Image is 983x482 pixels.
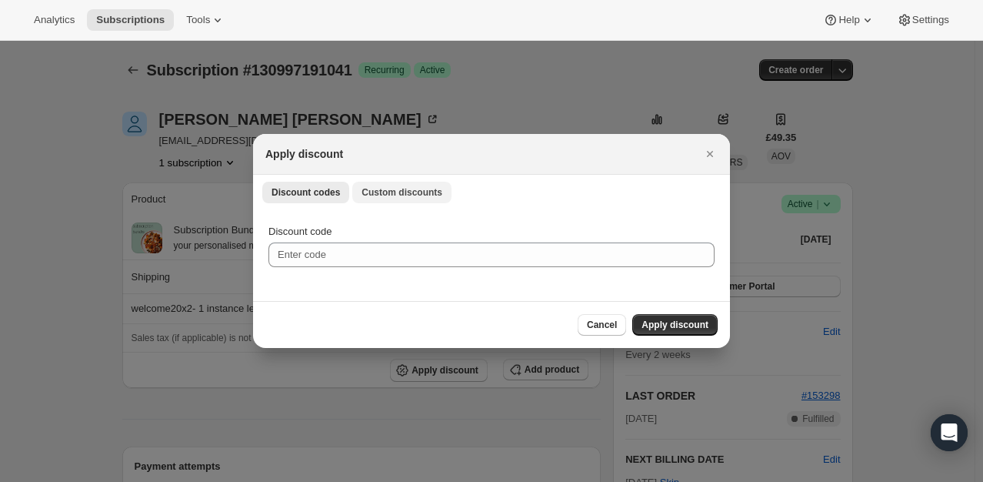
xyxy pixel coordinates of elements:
button: Subscriptions [87,9,174,31]
span: Tools [186,14,210,26]
button: Help [814,9,884,31]
div: Discount codes [253,209,730,301]
button: Apply discount [632,314,718,336]
button: Discount codes [262,182,349,203]
span: Discount code [268,226,332,237]
button: Cancel [578,314,626,336]
h2: Apply discount [265,146,343,162]
span: Help [838,14,859,26]
span: Custom discounts [362,186,442,199]
button: Tools [177,9,235,31]
input: Enter code [268,243,715,267]
button: Analytics [25,9,84,31]
span: Cancel [587,319,617,331]
span: Settings [912,14,949,26]
button: Custom discounts [352,182,452,203]
button: Settings [888,9,958,31]
span: Discount codes [272,186,340,199]
span: Subscriptions [96,14,165,26]
span: Apply discount [641,319,708,331]
button: Close [699,143,721,165]
div: Open Intercom Messenger [931,414,968,451]
span: Analytics [34,14,75,26]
